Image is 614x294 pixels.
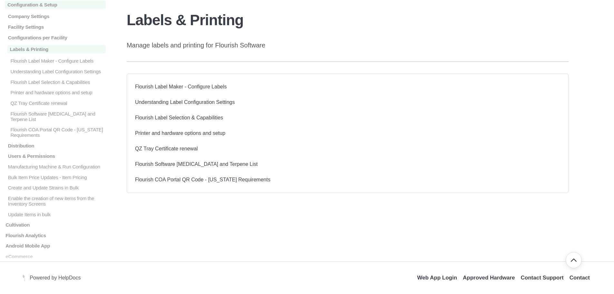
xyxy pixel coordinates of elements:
p: Flourish Label Selection & Capabilities [10,79,106,85]
button: Go back to top of document [566,252,582,268]
a: Manufacturing Machine & Run Configuration [5,164,106,169]
a: Android Mobile App [5,243,106,248]
a: Flourish Software [MEDICAL_DATA] and Terpene List [5,111,106,122]
p: Create and Update Strains in Bulk [7,185,106,190]
a: Facility Settings [5,24,106,30]
p: Update Items in bulk [7,211,106,217]
a: Flourish Label Maker - Configure Labels article [135,84,227,89]
p: Flourish COA Portal QR Code - [US_STATE] Requirements [10,127,106,138]
p: Manufacturing Machine & Run Configuration [7,164,106,169]
a: Flourish Label Selection & Capabilities [5,79,106,85]
a: Configuration & Setup [5,1,106,9]
img: Flourish Help Center [23,275,25,281]
p: Manage labels and printing for Flourish Software [127,41,569,49]
a: Opens in a new tab [521,275,564,281]
p: Distribution [7,143,106,148]
a: Create and Update Strains in Bulk [5,185,106,190]
a: Opens in a new tab [417,275,457,281]
a: Opens in a new tab [463,275,515,281]
a: Understanding Label Configuration Settings article [135,99,235,105]
a: Contact [570,275,590,281]
a: Flourish COA Portal QR Code - [US_STATE] Requirements [5,127,106,138]
p: Facility Settings [7,24,106,30]
p: Understanding Label Configuration Settings [10,69,106,74]
a: Users & Permissions [5,153,106,159]
p: Flourish Software [MEDICAL_DATA] and Terpene List [10,111,106,122]
a: Update Items in bulk [5,211,106,217]
a: Printer and hardware options and setup [5,90,106,95]
h1: Labels & Printing [127,11,569,29]
span: Powered by HelpDocs [30,275,81,280]
a: Bulk Item Price Updates - Item Pricing [5,174,106,180]
a: Flourish COA Portal QR Code - Arizona Requirements article [135,177,270,182]
a: Distribution [5,143,106,148]
a: Company Settings [5,14,106,19]
a: Flourish Analytics [5,233,106,238]
a: Understanding Label Configuration Settings [5,69,106,74]
a: QZ Tray Certificate renewal article [135,146,198,151]
a: Configurations per Facility [5,35,106,40]
a: Flourish Label Selection & Capabilities article [135,115,223,120]
p: Printer and hardware options and setup [10,90,106,95]
a: Opens in a new tab [26,275,81,281]
p: Bulk Item Price Updates - Item Pricing [7,174,106,180]
p: Labels & Printing [7,45,106,53]
a: Printer and hardware options and setup article [135,130,225,136]
p: Configurations per Facility [7,35,106,40]
p: QZ Tray Certificate renewal [10,100,106,106]
p: Flourish Label Maker - Configure Labels [10,58,106,64]
p: Company Settings [7,14,106,19]
a: Flourish Label Maker - Configure Labels [5,58,106,64]
a: Opens in a new tab [23,275,26,281]
p: Enable the creation of new items from the Inventory Screens [7,196,106,207]
a: Labels & Printing [5,45,106,53]
p: Users & Permissions [7,153,106,159]
a: Flourish Software Cannabinoid and Terpene List article [135,161,258,167]
a: Enable the creation of new items from the Inventory Screens [5,196,106,207]
a: Cultivation [5,222,106,228]
a: QZ Tray Certificate renewal [5,100,106,106]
